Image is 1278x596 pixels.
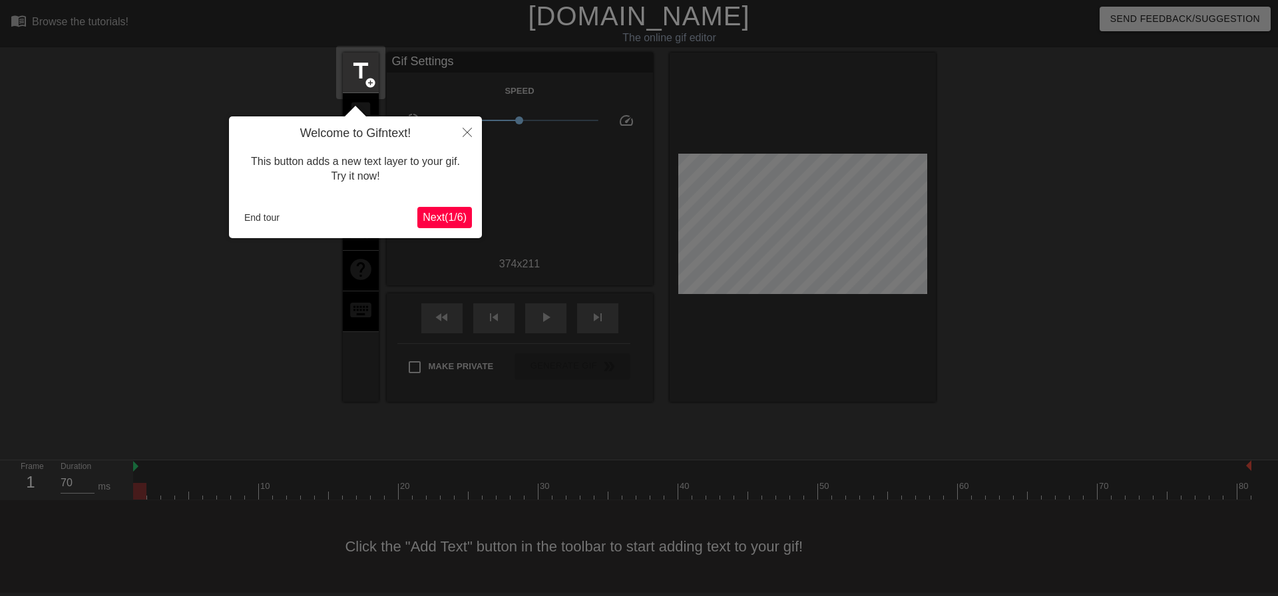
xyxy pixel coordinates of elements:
button: Next [417,207,472,228]
h4: Welcome to Gifntext! [239,126,472,141]
button: Close [453,116,482,147]
button: End tour [239,208,285,227]
span: Next ( 1 / 6 ) [423,212,467,223]
div: This button adds a new text layer to your gif. Try it now! [239,141,472,198]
